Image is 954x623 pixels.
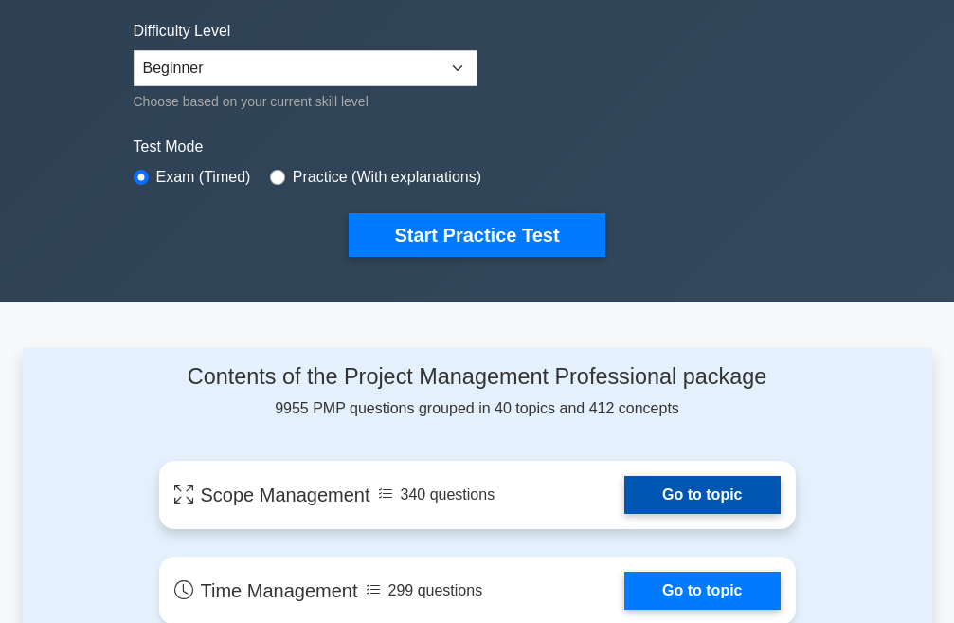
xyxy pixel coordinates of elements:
label: Test Mode [134,136,821,158]
button: Start Practice Test [349,213,604,257]
label: Exam (Timed) [156,166,251,189]
h4: Contents of the Project Management Professional package [159,363,796,390]
label: Difficulty Level [134,20,231,43]
div: 9955 PMP questions grouped in 40 topics and 412 concepts [159,363,796,420]
a: Go to topic [624,476,780,514]
label: Practice (With explanations) [293,166,481,189]
a: Go to topic [624,572,780,610]
div: Choose based on your current skill level [134,90,477,113]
